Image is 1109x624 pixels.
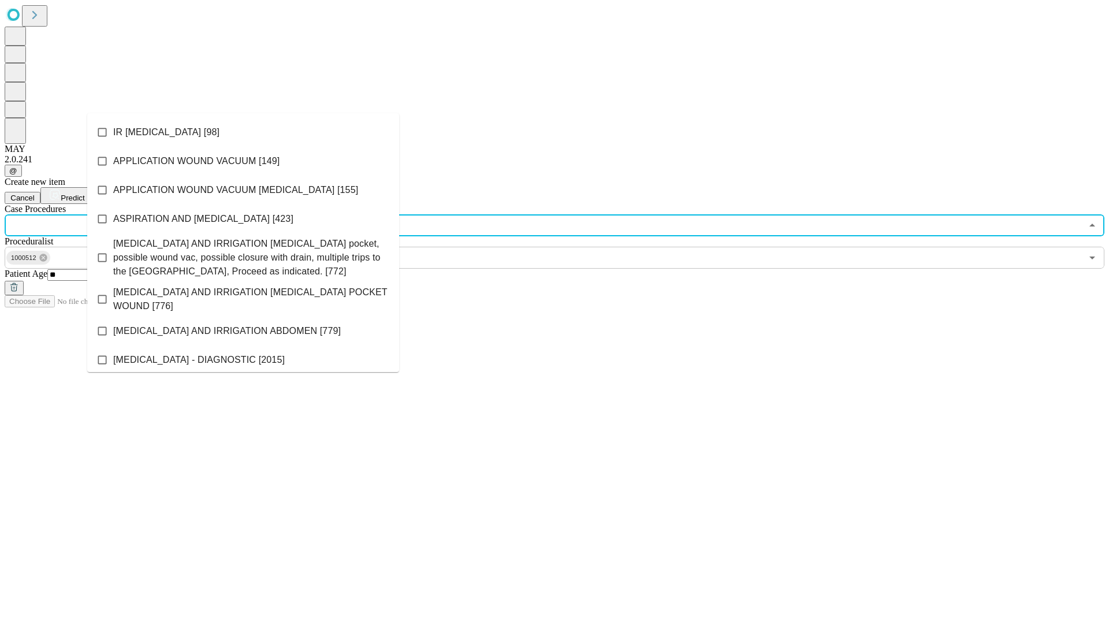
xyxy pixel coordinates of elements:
button: Close [1084,217,1100,233]
span: Create new item [5,177,65,187]
span: IR [MEDICAL_DATA] [98] [113,125,219,139]
button: @ [5,165,22,177]
span: [MEDICAL_DATA] AND IRRIGATION [MEDICAL_DATA] pocket, possible wound vac, possible closure with dr... [113,237,390,278]
button: Open [1084,250,1100,266]
span: Cancel [10,194,35,202]
span: APPLICATION WOUND VACUUM [MEDICAL_DATA] [155] [113,183,358,197]
div: 2.0.241 [5,154,1104,165]
span: ASPIRATION AND [MEDICAL_DATA] [423] [113,212,293,226]
span: @ [9,166,17,175]
span: 1000512 [6,251,41,265]
div: MAY [5,144,1104,154]
span: [MEDICAL_DATA] AND IRRIGATION [MEDICAL_DATA] POCKET WOUND [776] [113,285,390,313]
span: [MEDICAL_DATA] - DIAGNOSTIC [2015] [113,353,285,367]
span: Patient Age [5,269,47,278]
button: Predict [40,187,94,204]
button: Cancel [5,192,40,204]
span: Proceduralist [5,236,53,246]
span: [MEDICAL_DATA] AND IRRIGATION ABDOMEN [779] [113,324,341,338]
div: 1000512 [6,251,50,265]
span: Predict [61,194,84,202]
span: Scheduled Procedure [5,204,66,214]
span: APPLICATION WOUND VACUUM [149] [113,154,280,168]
